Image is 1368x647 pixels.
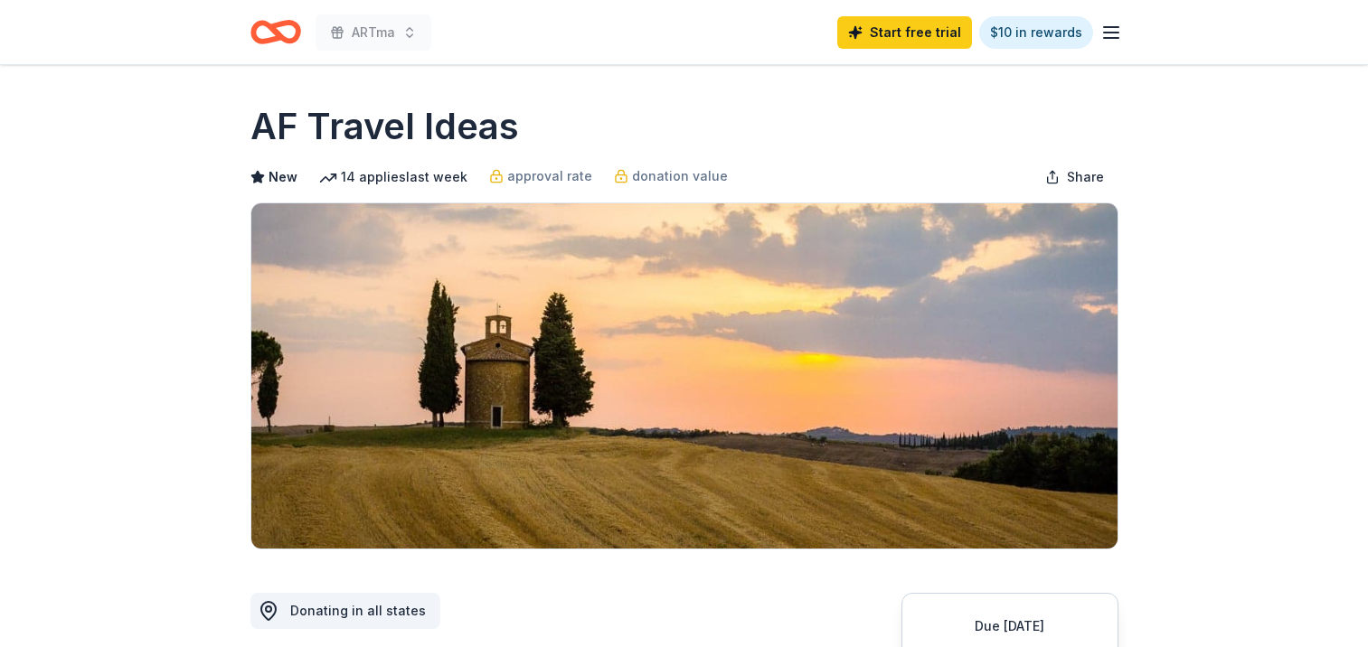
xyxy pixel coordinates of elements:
span: Donating in all states [290,603,426,618]
button: Share [1031,159,1118,195]
a: donation value [614,165,728,187]
img: Image for AF Travel Ideas [251,203,1118,549]
a: Home [250,11,301,53]
span: Share [1067,166,1104,188]
span: ARTma [352,22,395,43]
a: approval rate [489,165,592,187]
div: 14 applies last week [319,166,467,188]
span: donation value [632,165,728,187]
span: approval rate [507,165,592,187]
h1: AF Travel Ideas [250,101,519,152]
button: ARTma [316,14,431,51]
a: $10 in rewards [979,16,1093,49]
div: Due [DATE] [924,615,1096,637]
a: Start free trial [837,16,972,49]
span: New [269,166,297,188]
